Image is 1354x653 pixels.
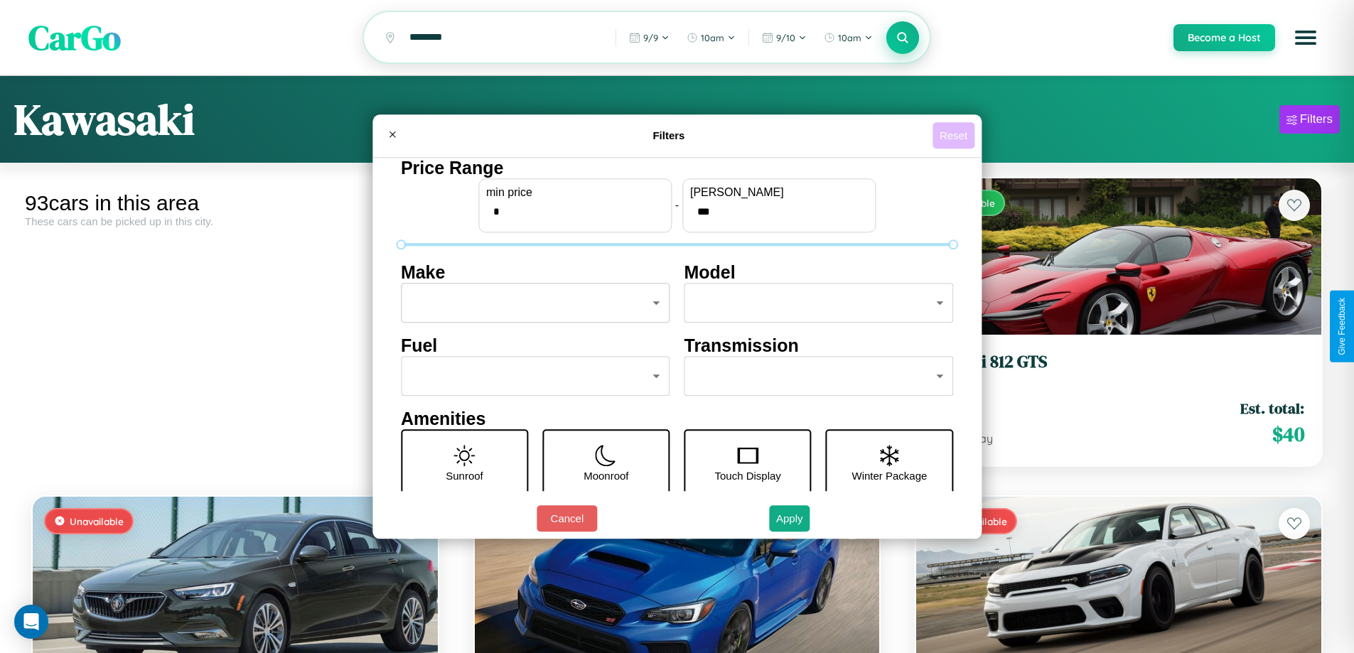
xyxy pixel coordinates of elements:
span: 9 / 10 [776,32,795,43]
span: CarGo [28,14,121,61]
p: - [675,195,679,215]
div: 93 cars in this area [25,191,446,215]
div: Give Feedback [1337,298,1347,355]
span: 9 / 9 [643,32,658,43]
h4: Make [401,262,670,283]
span: 10am [838,32,861,43]
h4: Fuel [401,335,670,356]
span: 10am [701,32,724,43]
h4: Amenities [401,409,953,429]
button: Apply [769,505,810,531]
p: Sunroof [446,466,483,485]
button: Filters [1279,105,1340,134]
button: Become a Host [1173,24,1275,51]
button: 10am [817,26,880,49]
span: Est. total: [1240,398,1304,419]
div: Open Intercom Messenger [14,605,48,639]
div: These cars can be picked up in this city. [25,215,446,227]
span: $ 40 [1272,420,1304,448]
h4: Filters [405,129,933,141]
button: Open menu [1286,18,1326,58]
a: Ferrari 812 GTS2014 [933,352,1304,387]
h3: Ferrari 812 GTS [933,352,1304,372]
h4: Transmission [684,335,954,356]
p: Touch Display [714,466,780,485]
h4: Model [684,262,954,283]
div: Filters [1300,112,1333,126]
p: Winter Package [852,466,928,485]
h1: Kawasaki [14,90,195,149]
p: Moonroof [584,466,628,485]
span: Unavailable [70,515,124,527]
button: Reset [933,122,974,149]
button: Cancel [537,505,597,531]
label: min price [486,186,664,199]
button: 9/9 [622,26,677,49]
button: 9/10 [755,26,814,49]
h4: Price Range [401,158,953,178]
label: [PERSON_NAME] [690,186,868,199]
button: 10am [679,26,743,49]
